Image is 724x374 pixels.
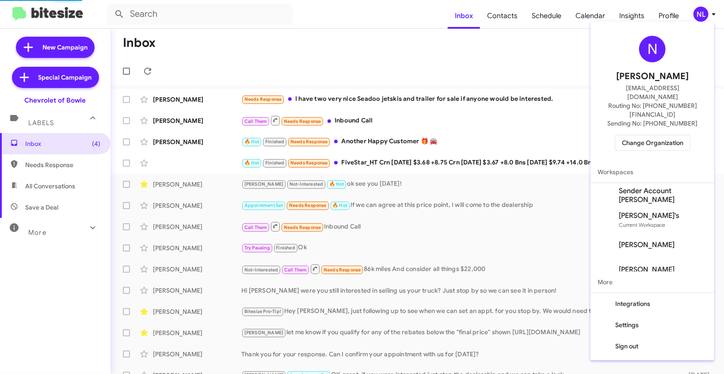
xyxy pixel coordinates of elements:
[591,161,714,183] span: Workspaces
[615,135,690,151] button: Change Organization
[619,240,674,249] span: [PERSON_NAME]
[616,69,689,84] span: [PERSON_NAME]
[591,293,714,314] button: Integrations
[619,187,707,204] span: Sender Account [PERSON_NAME]
[639,36,666,62] div: N
[607,119,697,128] span: Sending No: [PHONE_NUMBER]
[591,271,714,293] span: More
[601,84,704,101] span: [EMAIL_ADDRESS][DOMAIN_NAME]
[619,221,665,228] span: Current Workspace
[591,336,714,357] button: Sign out
[591,314,714,336] button: Settings
[619,211,679,220] span: [PERSON_NAME]'s
[619,265,674,274] span: [PERSON_NAME]
[601,101,704,119] span: Routing No: [PHONE_NUMBER][FINANCIAL_ID]
[622,135,683,150] span: Change Organization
